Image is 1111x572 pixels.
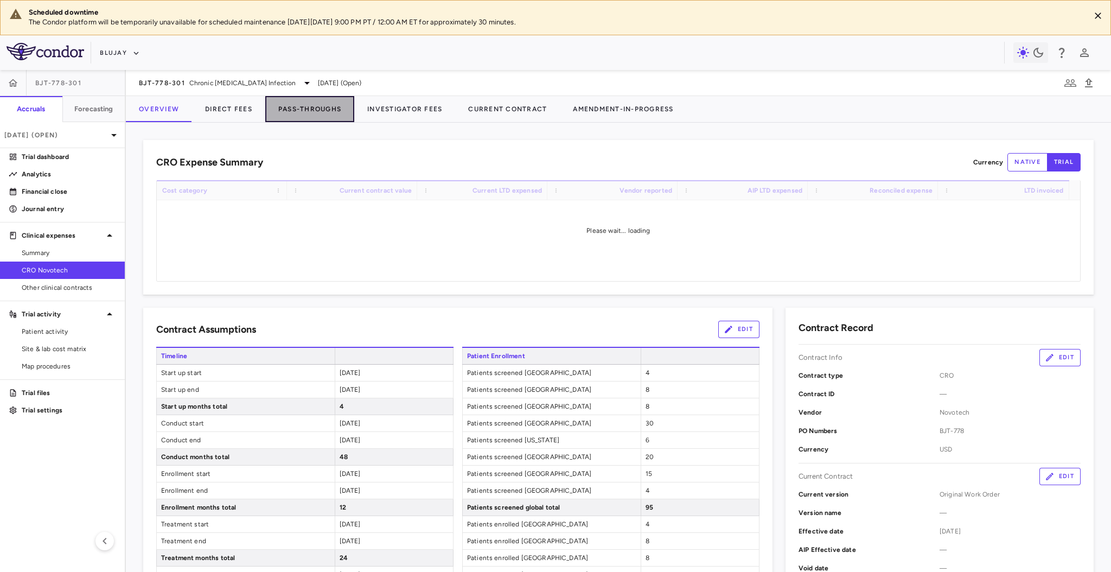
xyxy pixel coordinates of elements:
span: BJT-778-301 [35,79,81,87]
span: 8 [646,386,649,393]
p: Currency [973,157,1003,167]
h6: CRO Expense Summary [156,155,263,170]
span: BJT-778-301 [139,79,185,87]
span: Timeline [156,348,335,364]
span: Patient Enrollment [462,348,641,364]
button: Current Contract [455,96,560,122]
button: Blujay [100,45,140,62]
span: — [940,389,1081,399]
button: Edit [1039,349,1081,366]
p: Clinical expenses [22,231,103,240]
p: The Condor platform will be temporarily unavailable for scheduled maintenance [DATE][DATE] 9:00 P... [29,17,1081,27]
h6: Accruals [17,104,45,114]
span: 6 [646,436,649,444]
span: 95 [646,504,653,511]
p: Effective date [799,526,940,536]
button: Direct Fees [192,96,265,122]
span: [DATE] [340,420,361,427]
span: [DATE] [340,436,361,444]
span: [DATE] [340,487,361,494]
span: Start up end [157,382,335,398]
p: Current Contract [799,472,853,481]
h6: Contract Assumptions [156,322,256,337]
span: Patients screened [GEOGRAPHIC_DATA] [463,466,641,482]
img: logo-full-SnFGN8VE.png [7,43,84,60]
p: Trial dashboard [22,152,116,162]
span: Patients enrolled [GEOGRAPHIC_DATA] [463,550,641,566]
span: USD [940,444,1081,454]
span: 4 [646,487,649,494]
span: Original Work Order [940,490,1081,499]
button: Pass-Throughs [265,96,354,122]
span: Summary [22,248,116,258]
h6: Forecasting [74,104,113,114]
span: Conduct end [157,432,335,448]
span: Map procedures [22,361,116,371]
span: Treatment start [157,516,335,532]
span: Patients screened [US_STATE] [463,432,641,448]
p: Contract type [799,371,940,380]
p: Contract ID [799,389,940,399]
p: Trial settings [22,405,116,415]
span: [DATE] [340,369,361,377]
span: [DATE] [340,537,361,545]
span: [DATE] [340,386,361,393]
p: Currency [799,444,940,454]
span: Enrollment start [157,466,335,482]
span: 30 [646,420,654,427]
span: Treatment end [157,533,335,549]
span: Conduct start [157,415,335,431]
button: Amendment-In-Progress [560,96,686,122]
button: native [1007,153,1048,171]
span: 4 [646,369,649,377]
p: Trial activity [22,309,103,319]
span: [DATE] [340,470,361,478]
button: trial [1047,153,1081,171]
span: Patients enrolled [GEOGRAPHIC_DATA] [463,533,641,549]
p: AIP Effective date [799,545,940,555]
span: Patients screened [GEOGRAPHIC_DATA] [463,482,641,499]
span: Treatment months total [157,550,335,566]
span: Patients screened [GEOGRAPHIC_DATA] [463,398,641,415]
span: [DATE] [340,520,361,528]
p: [DATE] (Open) [4,130,107,140]
span: [DATE] [940,526,1081,536]
span: Patients enrolled [GEOGRAPHIC_DATA] [463,516,641,532]
span: Start up months total [157,398,335,415]
span: Other clinical contracts [22,283,116,293]
p: Analytics [22,169,116,179]
p: Version name [799,508,940,518]
span: — [940,545,1081,555]
span: 48 [340,453,348,461]
span: Patients screened [GEOGRAPHIC_DATA] [463,382,641,398]
button: Close [1090,8,1106,24]
span: Start up start [157,365,335,381]
span: Patients screened [GEOGRAPHIC_DATA] [463,449,641,465]
span: Enrollment months total [157,499,335,516]
span: 4 [646,520,649,528]
span: Patient activity [22,327,116,336]
p: Journal entry [22,204,116,214]
span: 20 [646,453,654,461]
span: Site & lab cost matrix [22,344,116,354]
span: 8 [646,554,649,562]
span: 8 [646,403,649,410]
p: PO Numbers [799,426,940,436]
span: Conduct months total [157,449,335,465]
h6: Contract Record [799,321,873,335]
span: CRO Novotech [22,265,116,275]
span: CRO [940,371,1081,380]
button: Edit [718,321,759,338]
span: [DATE] (Open) [318,78,362,88]
span: 24 [340,554,348,562]
span: Please wait... loading [586,227,650,234]
span: Enrollment end [157,482,335,499]
p: Contract Info [799,353,842,363]
p: Current version [799,490,940,499]
span: — [940,508,1081,518]
button: Overview [126,96,192,122]
span: Patients screened [GEOGRAPHIC_DATA] [463,365,641,381]
span: 15 [646,470,652,478]
span: BJT-778 [940,426,1081,436]
span: Chronic [MEDICAL_DATA] Infection [189,78,296,88]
